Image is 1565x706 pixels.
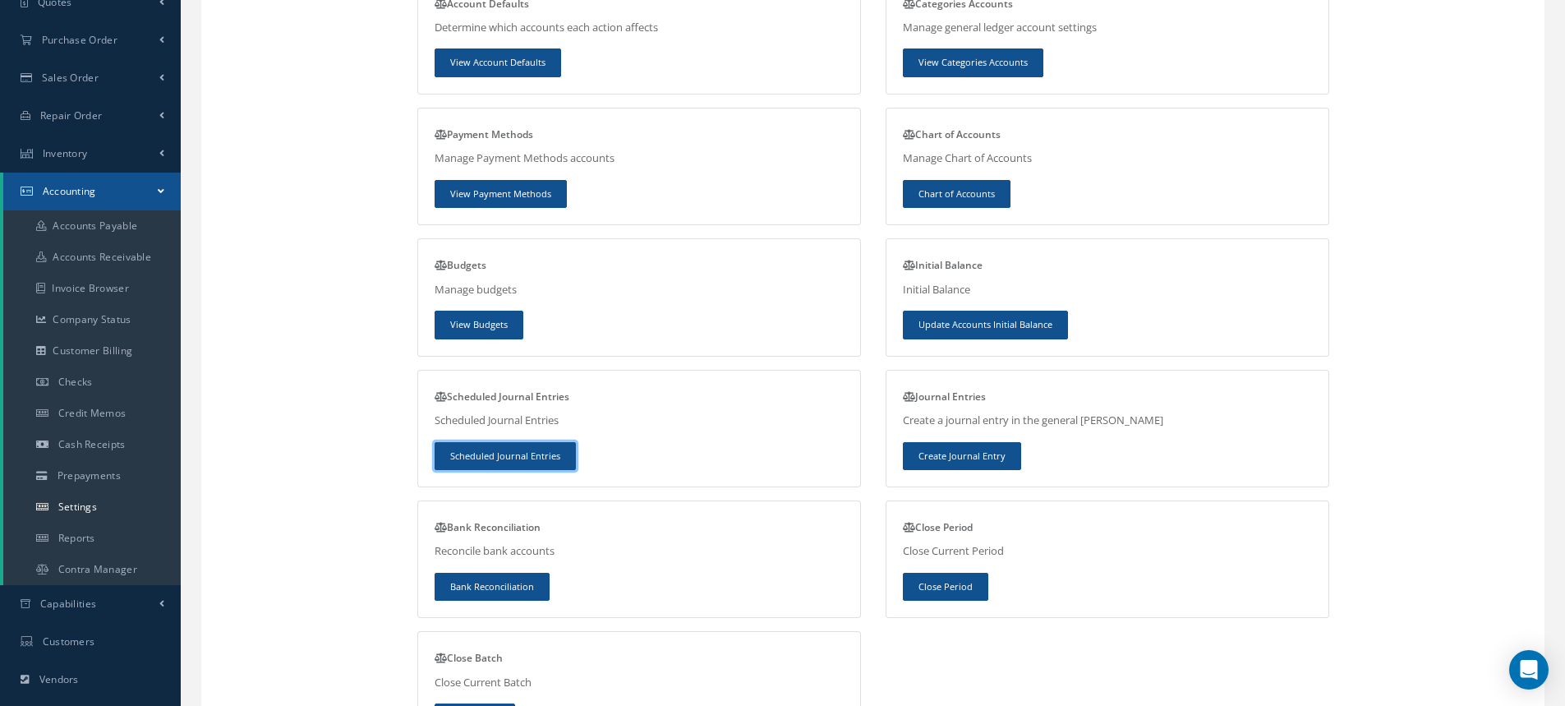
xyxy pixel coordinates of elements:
p: Manage Chart of Accounts [903,150,1312,167]
a: Settings [3,491,181,523]
h5: Chart of Accounts [903,129,1312,141]
a: View Categories Accounts [903,48,1043,77]
a: Company Status [3,304,181,335]
a: Contra Manager [3,554,181,585]
p: Create a journal entry in the general [PERSON_NAME] [903,413,1312,429]
a: Invoice Browser [3,273,181,304]
p: Manage Payment Methods accounts [435,150,844,167]
a: Accounting [3,173,181,210]
a: Chart of Accounts [903,180,1010,209]
h5: Scheduled Journal Entries [435,391,844,403]
a: Update Accounts Initial Balance [903,311,1068,339]
p: Determine which accounts each action affects [435,20,844,36]
h5: Close Batch [435,653,844,664]
span: Contra Manager [58,562,137,576]
span: Customers [43,634,95,648]
span: Prepayments [58,468,121,482]
span: Inventory [43,146,88,160]
a: Credit Memos [3,398,181,429]
h5: Payment Methods [435,129,844,141]
span: Accounting [43,184,96,198]
h5: Bank Reconciliation [435,522,844,533]
span: Purchase Order [42,33,117,47]
span: Settings [58,500,97,514]
p: Manage budgets [435,282,844,298]
h5: Close Period [903,522,1312,533]
a: Create Journal Entry [903,442,1021,471]
span: Vendors [39,672,79,686]
p: Initial Balance [903,282,1312,298]
a: Accounts Receivable [3,242,181,273]
span: Cash Receipts [58,437,126,451]
a: Accounts Payable [3,210,181,242]
span: Reports [58,531,95,545]
a: Cash Receipts [3,429,181,460]
span: Sales Order [42,71,99,85]
a: Scheduled Journal Entries [435,442,576,471]
p: Manage general ledger account settings [903,20,1312,36]
a: Prepayments [3,460,181,491]
h5: Journal Entries [903,391,1312,403]
span: Repair Order [40,108,103,122]
a: Customer Billing [3,335,181,367]
a: Checks [3,367,181,398]
span: Credit Memos [58,406,127,420]
p: Close Current Period [903,543,1312,560]
p: Scheduled Journal Entries [435,413,844,429]
a: Reports [3,523,181,554]
p: Reconcile bank accounts [435,543,844,560]
p: Close Current Batch [435,675,844,691]
h5: Initial Balance [903,260,1312,271]
a: View Payment Methods [435,180,567,209]
div: Open Intercom Messenger [1509,650,1549,690]
a: Close Period [903,573,988,602]
span: Capabilities [40,597,97,611]
h5: Budgets [435,260,844,271]
span: Checks [58,375,93,389]
a: View Budgets [435,311,523,339]
a: View Account Defaults [435,48,561,77]
a: Bank Reconciliation [435,573,550,602]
